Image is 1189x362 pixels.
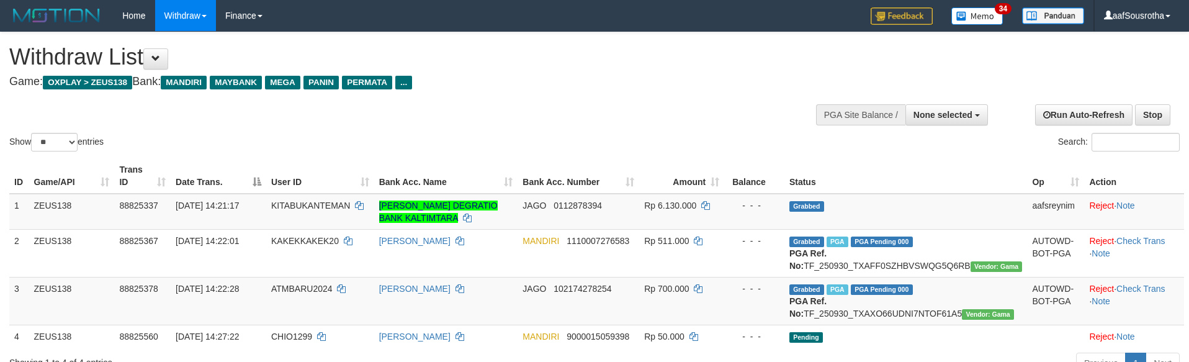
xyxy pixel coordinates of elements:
th: Amount: activate to sort column ascending [639,158,724,194]
a: Note [1116,332,1135,342]
th: Bank Acc. Number: activate to sort column ascending [518,158,639,194]
td: · · [1084,277,1184,325]
span: PGA Pending [851,284,913,295]
td: 3 [9,277,29,325]
span: KITABUKANTEMAN [271,201,350,210]
img: Feedback.jpg [871,7,933,25]
span: None selected [913,110,972,120]
span: PANIN [303,76,339,89]
div: - - - [729,235,779,247]
label: Show entries [9,133,104,152]
a: Note [1116,201,1135,210]
th: User ID: activate to sort column ascending [266,158,374,194]
a: [PERSON_NAME] [379,332,451,342]
span: PGA Pending [851,237,913,247]
td: 2 [9,229,29,277]
th: ID [9,158,29,194]
span: Marked by aafchomsokheang [827,237,848,247]
a: Stop [1135,104,1170,125]
span: Vendor URL: https://trx31.1velocity.biz [962,309,1014,320]
td: TF_250930_TXAFF0SZHBVSWQG5Q6RB [784,229,1028,277]
span: ATMBARU2024 [271,284,333,294]
td: aafsreynim [1027,194,1084,230]
div: - - - [729,199,779,212]
span: KAKEKKAKEK20 [271,236,339,246]
td: ZEUS138 [29,325,115,348]
span: [DATE] 14:21:17 [176,201,239,210]
th: Action [1084,158,1184,194]
th: Date Trans.: activate to sort column descending [171,158,266,194]
a: Reject [1089,236,1114,246]
span: 34 [995,3,1012,14]
a: Reject [1089,332,1114,342]
img: panduan.png [1022,7,1084,24]
span: Grabbed [789,201,824,212]
a: Note [1092,248,1110,258]
td: ZEUS138 [29,229,115,277]
a: Run Auto-Refresh [1035,104,1133,125]
td: ZEUS138 [29,277,115,325]
span: MEGA [265,76,300,89]
span: OXPLAY > ZEUS138 [43,76,132,89]
th: Game/API: activate to sort column ascending [29,158,115,194]
span: Pending [789,332,823,343]
a: Reject [1089,201,1114,210]
span: [DATE] 14:27:22 [176,332,239,342]
a: Note [1092,296,1110,306]
span: Copy 1110007276583 to clipboard [567,236,629,246]
b: PGA Ref. No: [789,296,827,319]
span: CHIO1299 [271,332,312,342]
span: Copy 9000015059398 to clipboard [567,332,629,342]
td: · [1084,194,1184,230]
a: [PERSON_NAME] [379,284,451,294]
span: 88825367 [119,236,158,246]
td: AUTOWD-BOT-PGA [1027,229,1084,277]
div: - - - [729,283,779,295]
td: · [1084,325,1184,348]
span: Copy 102174278254 to clipboard [554,284,611,294]
span: Rp 511.000 [644,236,689,246]
button: None selected [905,104,988,125]
td: AUTOWD-BOT-PGA [1027,277,1084,325]
th: Bank Acc. Name: activate to sort column ascending [374,158,518,194]
a: Reject [1089,284,1114,294]
span: Rp 700.000 [644,284,689,294]
span: MAYBANK [210,76,262,89]
a: [PERSON_NAME] DEGRATIO BANK KALTIMTARA [379,201,498,223]
a: [PERSON_NAME] [379,236,451,246]
span: Marked by aafchomsokheang [827,284,848,295]
a: Check Trans [1116,236,1165,246]
span: ... [395,76,412,89]
span: Vendor URL: https://trx31.1velocity.biz [971,261,1023,272]
span: MANDIRI [161,76,207,89]
span: Rp 50.000 [644,332,684,342]
h1: Withdraw List [9,45,780,70]
label: Search: [1058,133,1180,152]
td: 1 [9,194,29,230]
th: Balance [724,158,784,194]
td: ZEUS138 [29,194,115,230]
span: MANDIRI [523,332,559,342]
select: Showentries [31,133,78,152]
span: JAGO [523,284,546,294]
a: Check Trans [1116,284,1165,294]
span: Grabbed [789,284,824,295]
span: Copy 0112878394 to clipboard [554,201,602,210]
div: - - - [729,330,779,343]
span: 88825378 [119,284,158,294]
span: [DATE] 14:22:01 [176,236,239,246]
h4: Game: Bank: [9,76,780,88]
input: Search: [1092,133,1180,152]
th: Status [784,158,1028,194]
td: TF_250930_TXAXO66UDNI7NTOF61A5 [784,277,1028,325]
td: 4 [9,325,29,348]
span: JAGO [523,201,546,210]
img: Button%20Memo.svg [951,7,1003,25]
b: PGA Ref. No: [789,248,827,271]
th: Trans ID: activate to sort column ascending [114,158,171,194]
span: Grabbed [789,237,824,247]
span: [DATE] 14:22:28 [176,284,239,294]
span: 88825337 [119,201,158,210]
span: MANDIRI [523,236,559,246]
span: PERMATA [342,76,392,89]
